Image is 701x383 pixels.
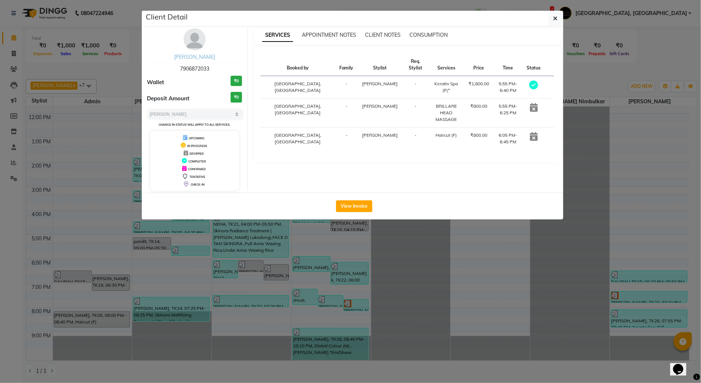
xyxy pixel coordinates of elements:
[358,54,402,76] th: Stylist
[262,29,293,42] span: SERVICES
[402,128,429,150] td: -
[261,76,335,99] td: [GEOGRAPHIC_DATA], [GEOGRAPHIC_DATA]
[146,11,188,22] h5: Client Detail
[522,54,545,76] th: Status
[261,99,335,128] td: [GEOGRAPHIC_DATA], [GEOGRAPHIC_DATA]
[670,354,694,376] iframe: chat widget
[147,78,165,87] span: Wallet
[365,32,401,38] span: CLIENT NOTES
[409,32,448,38] span: CONSUMPTION
[402,76,429,99] td: -
[433,132,460,139] div: Haircut (F)
[189,175,205,179] span: TENTATIVE
[464,54,494,76] th: Price
[335,99,358,128] td: -
[188,160,206,163] span: COMPLETED
[362,103,398,109] span: [PERSON_NAME]
[469,80,489,87] div: ₹1,800.00
[469,132,489,139] div: ₹800.00
[189,136,205,140] span: UPCOMING
[433,80,460,94] div: Keratin Spa (F)*
[188,167,206,171] span: CONFIRMED
[335,128,358,150] td: -
[147,94,190,103] span: Deposit Amount
[429,54,464,76] th: Services
[335,54,358,76] th: Family
[261,54,335,76] th: Booked by
[184,28,206,50] img: avatar
[191,183,205,186] span: CHECK-IN
[189,152,204,155] span: DROPPED
[174,54,215,60] a: [PERSON_NAME]
[469,103,489,110] div: ₹800.00
[187,144,207,148] span: IN PROGRESS
[402,99,429,128] td: -
[494,54,522,76] th: Time
[433,103,460,123] div: BRILLARE HEAD MASSAGE
[159,123,230,126] small: Change in status will apply to all services.
[302,32,356,38] span: APPOINTMENT NOTES
[494,99,522,128] td: 5:55 PM-6:25 PM
[362,132,398,138] span: [PERSON_NAME]
[402,54,429,76] th: Req. Stylist
[362,81,398,86] span: [PERSON_NAME]
[261,128,335,150] td: [GEOGRAPHIC_DATA], [GEOGRAPHIC_DATA]
[494,76,522,99] td: 5:55 PM-6:40 PM
[231,92,242,103] h3: ₹0
[494,128,522,150] td: 6:05 PM-6:45 PM
[231,76,242,86] h3: ₹0
[336,200,372,212] button: View Invoice
[180,65,209,72] span: 7906872033
[335,76,358,99] td: -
